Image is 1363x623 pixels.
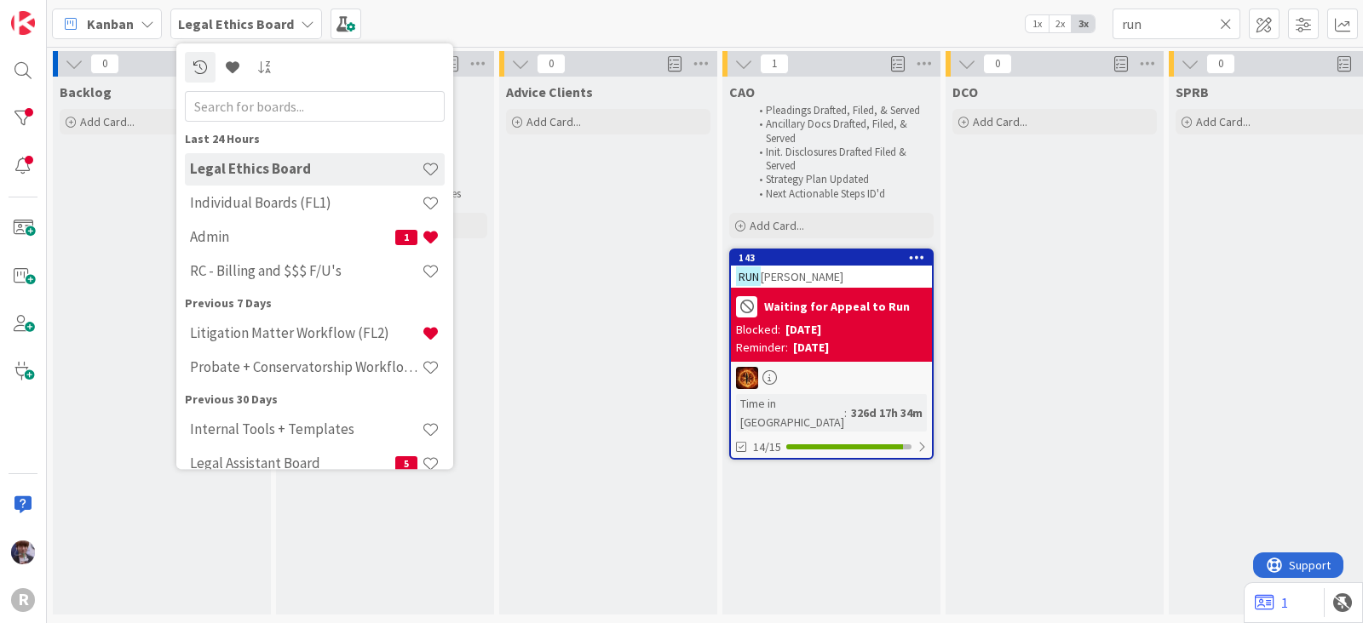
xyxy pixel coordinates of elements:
span: 0 [90,54,119,74]
li: Strategy Plan Updated [750,173,931,186]
span: 1 [760,54,789,74]
li: Pleadings Drafted, Filed, & Served [750,104,931,117]
b: Waiting for Appeal to Run [764,300,910,312]
li: Next Actionable Steps ID'd [750,187,931,201]
span: Backlog [60,83,112,100]
span: [PERSON_NAME] [761,269,843,284]
span: 1 [395,230,417,245]
h4: Probate + Conservatorship Workflow (FL2) [190,359,422,376]
span: Advice Clients [506,83,593,100]
span: : [844,403,847,422]
img: ML [11,540,35,564]
img: Visit kanbanzone.com [11,11,35,35]
input: Quick Filter... [1113,9,1240,39]
div: Time in [GEOGRAPHIC_DATA] [736,394,844,432]
div: Previous 30 Days [185,391,445,409]
span: Add Card... [1196,114,1251,129]
span: SPRB [1176,83,1209,100]
img: TR [736,367,758,389]
span: 3x [1072,15,1095,32]
div: [DATE] [793,339,829,357]
span: 0 [537,54,566,74]
span: CAO [729,83,755,100]
span: 2x [1049,15,1072,32]
span: DCO [952,83,978,100]
div: TR [731,367,932,389]
span: 5 [395,456,417,472]
h4: RC - Billing and $$$ F/U's [190,263,422,280]
div: R [11,588,35,612]
span: 1x [1026,15,1049,32]
span: 14/15 [753,438,781,456]
span: 0 [1206,54,1235,74]
div: 143 [731,250,932,266]
span: Support [36,3,78,23]
div: 326d 17h 34m [847,403,927,422]
h4: Individual Boards (FL1) [190,195,422,212]
mark: RUN [736,266,761,286]
div: Reminder: [736,339,788,357]
span: Kanban [87,14,134,34]
h4: Internal Tools + Templates [190,421,422,438]
div: 143RUN[PERSON_NAME] [731,250,932,288]
span: 0 [983,54,1012,74]
li: Init. Disclosures Drafted Filed & Served [750,146,931,174]
div: [DATE] [785,321,821,339]
h4: Legal Assistant Board [190,455,395,472]
div: Last 24 Hours [185,130,445,148]
span: Add Card... [526,114,581,129]
input: Search for boards... [185,91,445,122]
div: 143 [739,252,932,264]
span: Add Card... [750,218,804,233]
li: Ancillary Docs Drafted, Filed, & Served [750,117,931,146]
div: Previous 7 Days [185,294,445,312]
h4: Admin [190,229,395,246]
b: Legal Ethics Board [178,15,294,32]
a: 1 [1255,592,1288,613]
div: Blocked: [736,321,780,339]
h4: Litigation Matter Workflow (FL2) [190,325,422,342]
h4: Legal Ethics Board [190,161,422,178]
span: Add Card... [973,114,1027,129]
span: Add Card... [80,114,135,129]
